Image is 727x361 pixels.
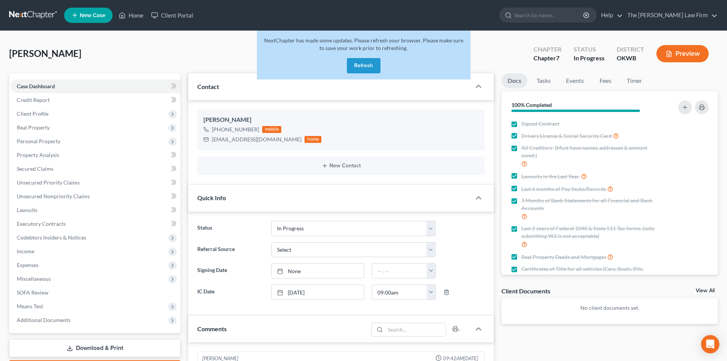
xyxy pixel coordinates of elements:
[372,264,427,278] input: -- : --
[17,303,43,309] span: Means Test
[521,120,559,128] span: Signed Contract
[17,207,37,213] span: Lawsuits
[617,45,644,54] div: District
[11,176,181,189] a: Unsecured Priority Claims
[521,197,657,212] span: 3 Months of Bank Statements for all Financial and Bank Accounts
[272,264,364,278] a: None
[11,203,181,217] a: Lawsuits
[11,148,181,162] a: Property Analysis
[17,138,60,144] span: Personal Property
[17,110,48,117] span: Client Profile
[574,45,604,54] div: Status
[534,45,561,54] div: Chapter
[372,285,427,299] input: -- : --
[701,335,719,353] div: Open Intercom Messenger
[305,136,321,143] div: home
[556,54,559,62] span: 7
[11,162,181,176] a: Secured Claims
[17,262,39,268] span: Expenses
[197,325,227,332] span: Comments
[17,165,53,172] span: Secured Claims
[521,253,606,261] span: Real Property Deeds and Mortgages
[593,73,617,88] a: Fees
[521,225,657,240] span: Last 2 years of Federal 1040 & State 511 Tax forms. (only submitting W2 is not acceptable)
[617,54,644,63] div: OKWB
[11,286,181,299] a: SOFA Review
[521,132,612,140] span: Drivers License & Social Security Card
[264,37,463,51] span: NextChapter has made some updates. Please refresh your browser. Please make sure to save your wor...
[17,97,50,103] span: Credit Report
[17,152,59,158] span: Property Analysis
[193,285,267,300] label: IC Date
[385,323,446,336] input: Search...
[11,217,181,231] a: Executory Contracts
[621,73,648,88] a: Timer
[347,58,380,73] button: Refresh
[521,173,580,180] span: Lawsuits in the Last Year.
[534,54,561,63] div: Chapter
[197,83,219,90] span: Contact
[560,73,590,88] a: Events
[17,275,51,282] span: Miscellaneous
[530,73,557,88] a: Tasks
[521,144,657,159] span: All Creditors- (Must have names, addresses & amount owed.)
[203,115,479,125] div: [PERSON_NAME]
[624,8,717,22] a: The [PERSON_NAME] Law Firm
[9,48,81,59] span: [PERSON_NAME]
[193,221,267,236] label: Status
[17,179,80,186] span: Unsecured Priority Claims
[147,8,197,22] a: Client Portal
[272,285,364,299] a: [DATE]
[521,185,606,193] span: Last 6 months of Pay Stubs/Records
[80,13,105,18] span: New Case
[11,93,181,107] a: Credit Report
[193,263,267,278] label: Signing Date
[501,287,550,295] div: Client Documents
[17,234,86,241] span: Codebtors Insiders & Notices
[501,73,527,88] a: Docs
[521,265,657,280] span: Certificates of Title for all vehicles (Cars, Boats, RVs, ATVs, Ect...) If its in your name, we n...
[17,220,66,227] span: Executory Contracts
[17,83,55,89] span: Case Dashboard
[17,124,50,131] span: Real Property
[17,317,71,323] span: Additional Documents
[11,79,181,93] a: Case Dashboard
[115,8,147,22] a: Home
[17,248,34,254] span: Income
[262,126,281,133] div: mobile
[212,126,259,133] div: [PHONE_NUMBER]
[696,288,715,293] a: View All
[197,194,226,201] span: Quick Info
[17,289,48,296] span: SOFA Review
[17,193,90,199] span: Unsecured Nonpriority Claims
[514,8,584,22] input: Search by name...
[193,242,267,257] label: Referral Source
[508,304,712,312] p: No client documents yet.
[9,339,181,357] a: Download & Print
[11,189,181,203] a: Unsecured Nonpriority Claims
[511,102,552,108] strong: 100% Completed
[212,136,301,143] div: [EMAIL_ADDRESS][DOMAIN_NAME]
[203,163,479,169] button: New Contact
[656,45,709,62] button: Preview
[574,54,604,63] div: In Progress
[597,8,623,22] a: Help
